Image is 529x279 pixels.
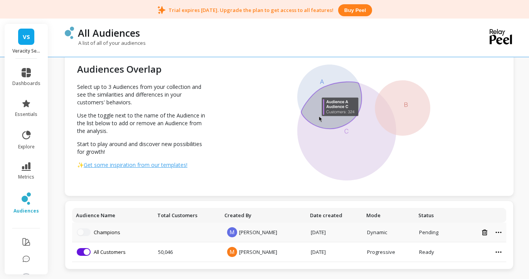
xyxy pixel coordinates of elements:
a: Champions [94,229,120,236]
p: Use the toggle next to the name of the Audience in the list below to add or remove an Audience fr... [77,112,208,135]
span: VS [23,32,30,41]
th: Toggle SortBy [414,208,455,223]
th: Toggle SortBy [221,208,306,223]
span: ✨ [77,161,84,168]
th: Toggle SortBy [306,208,362,223]
p: A list of all of your audiences [65,39,146,46]
td: Progressive [362,242,415,262]
th: Toggle SortBy [153,208,220,223]
p: Select up to 3 Audiences from your collection and see the similarities and differences in your cu... [77,83,208,106]
span: M [227,247,237,257]
button: Buy peel [338,4,372,16]
td: 50,046 [153,242,220,262]
span: M [227,227,237,237]
div: Ready [419,248,450,255]
a: All Customers [94,248,126,255]
span: Get some inspiration from our templates! [84,161,187,168]
td: [DATE] [306,242,362,262]
span: [PERSON_NAME] [239,248,277,255]
span: audiences [13,208,39,214]
h2: Audiences Overlap [77,63,208,75]
a: ✨Get some inspiration from our templates! [77,161,208,169]
span: dashboards [12,80,40,87]
p: Veracity Selfcare [12,48,40,54]
td: Dynamic [362,223,415,242]
img: header icon [65,27,74,39]
span: essentials [15,111,37,117]
td: [DATE] [306,223,362,242]
img: svg+xml;base64,PHN2ZyB3aWR0aD0iMzMyIiBoZWlnaHQ9IjI4OCIgdmlld0JveD0iMCAwIDMzMiAyODgiIGZpbGw9Im5vbm... [297,65,431,180]
p: All Audiences [78,26,140,39]
p: Start to play around and discover new possibilities for growth! [77,140,208,156]
p: Trial expires [DATE]. Upgrade the plan to get access to all features! [168,7,334,14]
div: Pending [419,229,450,236]
th: Toggle SortBy [72,208,153,223]
span: [PERSON_NAME] [239,229,277,236]
span: explore [18,144,35,150]
th: Toggle SortBy [362,208,415,223]
span: metrics [18,174,34,180]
